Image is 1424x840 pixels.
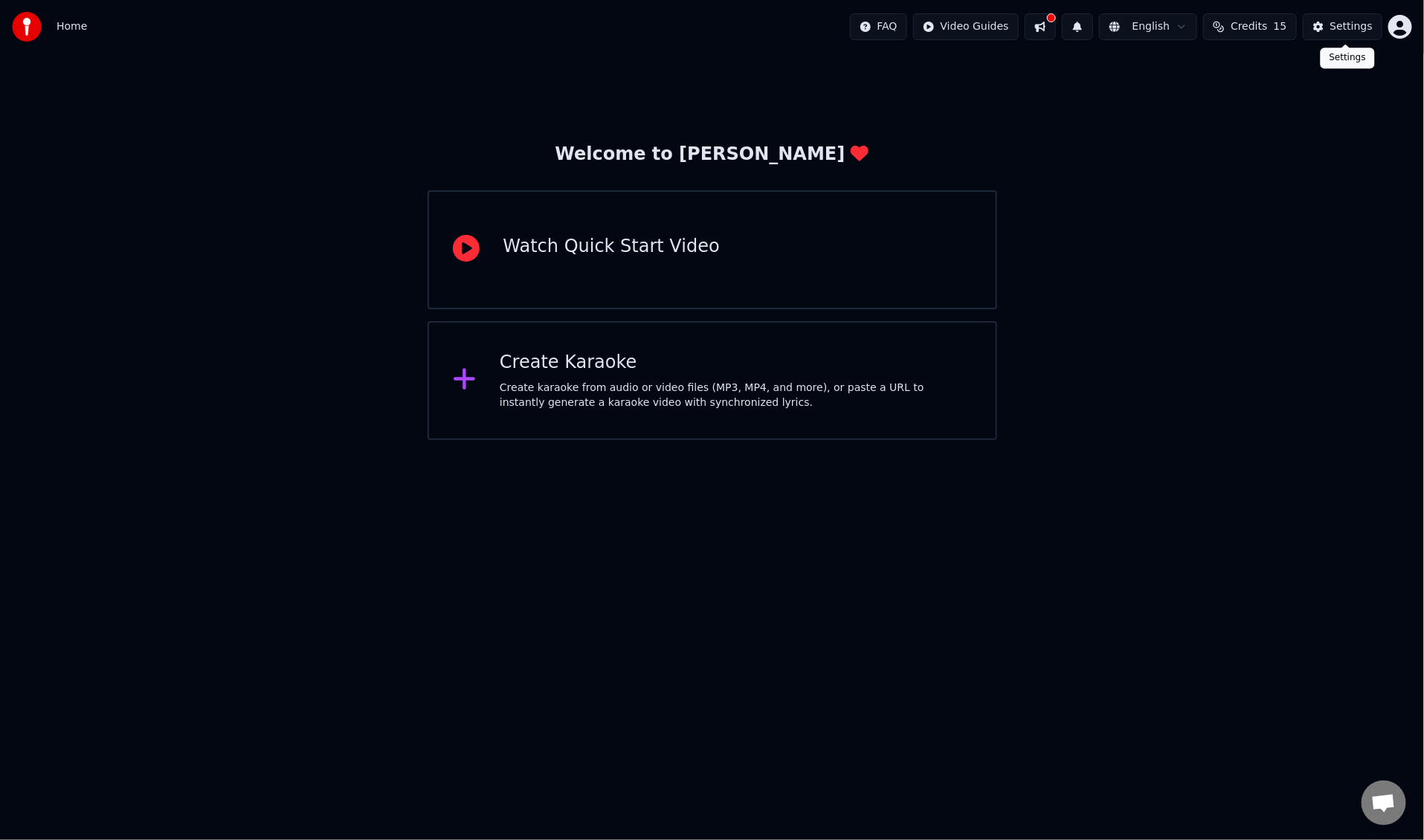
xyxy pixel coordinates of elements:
img: youka [12,12,42,42]
div: Create karaoke from audio or video files (MP3, MP4, and more), or paste a URL to instantly genera... [500,381,972,410]
button: Credits15 [1203,13,1296,40]
div: Welcome to [PERSON_NAME] [555,143,869,167]
div: Settings [1330,19,1373,34]
div: Watch Quick Start Video [503,235,720,259]
button: FAQ [850,13,907,40]
button: Video Guides [913,13,1019,40]
div: Create Karaoke [500,351,972,375]
button: Settings [1303,13,1382,40]
span: 15 [1274,19,1287,34]
span: Home [57,19,87,34]
nav: breadcrumb [57,19,87,34]
a: Open chat [1362,781,1406,825]
div: Settings [1321,48,1375,68]
span: Credits [1231,19,1267,34]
